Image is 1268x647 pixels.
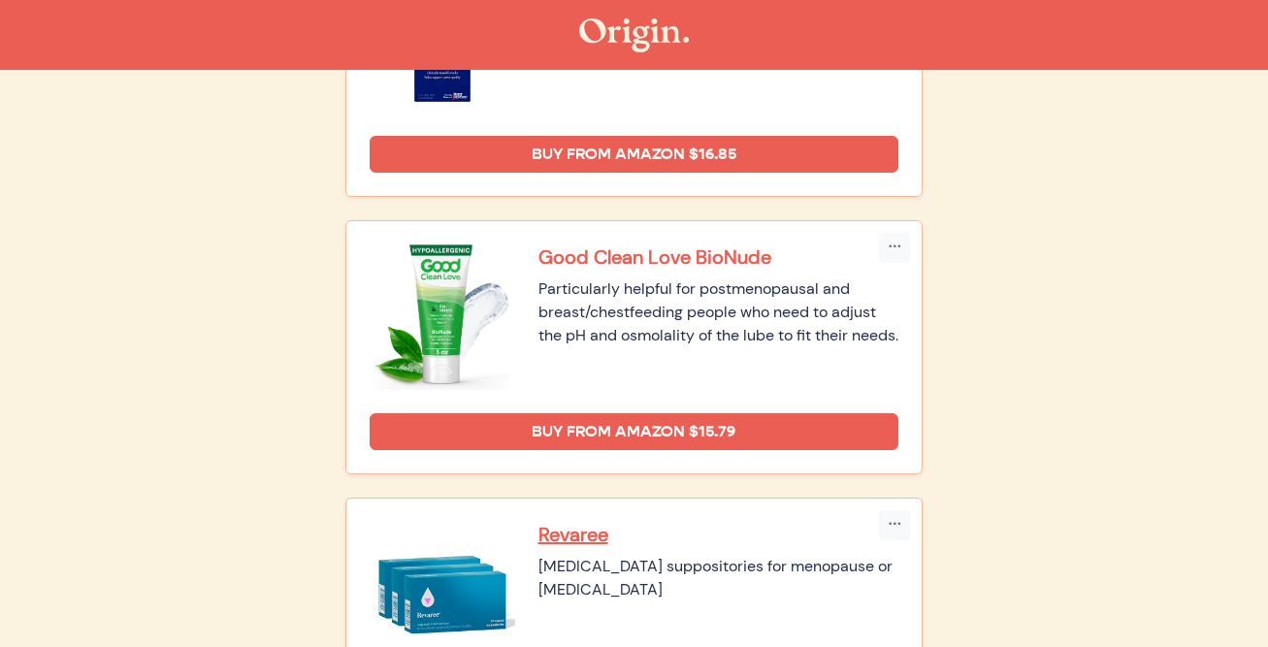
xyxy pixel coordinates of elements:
a: Revaree [538,522,899,547]
div: [MEDICAL_DATA] suppositories for menopause or [MEDICAL_DATA] [538,555,899,601]
a: Buy from Amazon $15.79 [370,413,899,450]
a: Buy from Amazon $16.85 [370,136,899,173]
img: Good Clean Love BioNude [370,244,515,390]
div: Particularly helpful for postmenopausal and breast/chestfeeding people who need to adjust the pH ... [538,277,899,347]
a: Good Clean Love BioNude [538,244,899,270]
img: The Origin Shop [579,18,689,52]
